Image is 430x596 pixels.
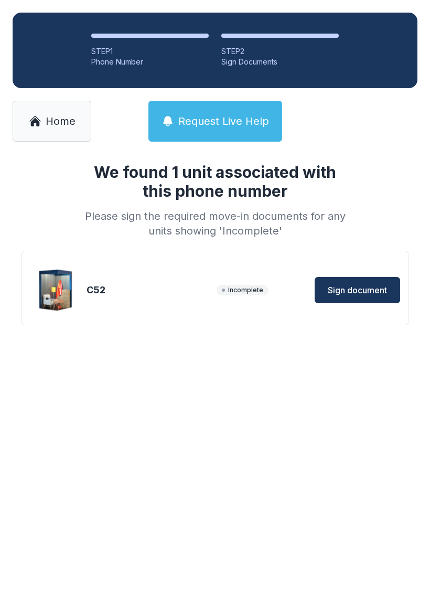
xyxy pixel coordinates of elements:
div: C52 [87,283,212,297]
div: Please sign the required move-in documents for any units showing 'Incomplete' [81,209,349,238]
div: Phone Number [91,57,209,67]
div: Sign Documents [221,57,339,67]
div: STEP 2 [221,46,339,57]
span: Incomplete [217,285,268,295]
span: Request Live Help [178,114,269,129]
div: STEP 1 [91,46,209,57]
span: Sign document [328,284,387,296]
h1: We found 1 unit associated with this phone number [81,163,349,200]
span: Home [46,114,76,129]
